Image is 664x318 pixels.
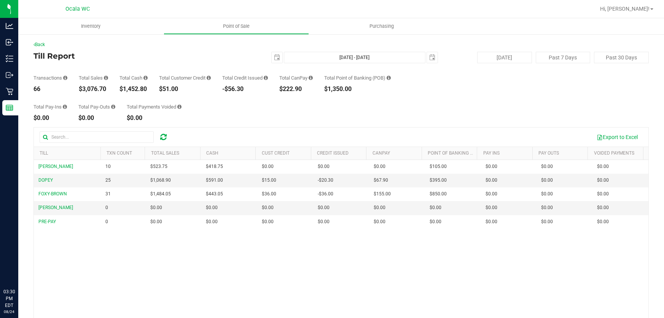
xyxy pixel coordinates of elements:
p: 08/24 [3,309,15,315]
div: Total Payments Voided [127,104,182,109]
inline-svg: Outbound [6,71,13,79]
span: 0 [105,218,108,225]
i: Count of all successful payment transactions, possibly including voids, refunds, and cash-back fr... [63,75,67,80]
span: select [272,52,282,63]
span: -$36.00 [318,190,333,198]
span: $0.00 [150,218,162,225]
span: $0.00 [597,204,609,211]
inline-svg: Reports [6,104,13,112]
i: Sum of all voided payment transaction amounts (excluding tips and transaction fees) within the da... [177,104,182,109]
span: $155.00 [374,190,391,198]
div: $51.00 [159,86,211,92]
span: $0.00 [318,204,330,211]
span: $443.05 [206,190,223,198]
span: [PERSON_NAME] [38,164,73,169]
span: $0.00 [597,177,609,184]
span: $0.00 [541,177,553,184]
span: $15.00 [262,177,276,184]
i: Sum of all successful, non-voided payment transaction amounts (excluding tips and transaction fee... [104,75,108,80]
span: Ocala WC [65,6,90,12]
div: $222.90 [279,86,313,92]
div: Total CanPay [279,75,313,80]
div: Total Pay-Ins [33,104,67,109]
span: $523.75 [150,163,167,170]
span: $0.00 [318,218,330,225]
span: 10 [105,163,111,170]
div: Total Credit Issued [222,75,268,80]
span: $0.00 [486,163,497,170]
i: Sum of all successful, non-voided cash payment transaction amounts (excluding tips and transactio... [143,75,148,80]
h4: Till Report [33,52,239,60]
a: Purchasing [309,18,454,34]
span: Hi, [PERSON_NAME]! [600,6,650,12]
div: Total Pay-Outs [78,104,115,109]
span: -$20.30 [318,177,333,184]
div: 66 [33,86,67,92]
span: $0.00 [150,204,162,211]
div: -$56.30 [222,86,268,92]
a: Inventory [18,18,164,34]
span: $0.00 [206,204,218,211]
span: $0.00 [318,163,330,170]
a: Cash [206,150,218,156]
span: $105.00 [430,163,447,170]
i: Sum of the successful, non-voided point-of-banking payment transaction amounts, both via payment ... [387,75,391,80]
span: $0.00 [430,204,441,211]
div: $1,452.80 [119,86,148,92]
button: Past 30 Days [594,52,649,63]
span: $0.00 [262,204,274,211]
span: $395.00 [430,177,447,184]
div: Transactions [33,75,67,80]
span: $0.00 [486,190,497,198]
inline-svg: Inventory [6,55,13,62]
a: Total Sales [151,150,179,156]
span: $0.00 [206,218,218,225]
a: Cust Credit [262,150,290,156]
a: Back [33,42,45,47]
span: $418.75 [206,163,223,170]
a: Voided Payments [594,150,634,156]
a: Till [40,150,48,156]
span: DOPEY [38,177,53,183]
span: $850.00 [430,190,447,198]
span: select [427,52,438,63]
span: FOXY-BROWN [38,191,67,197]
div: Total Cash [119,75,148,80]
input: Search... [40,131,154,143]
span: 0 [105,204,108,211]
span: $0.00 [541,190,553,198]
span: $67.90 [374,177,388,184]
div: Total Customer Credit [159,75,211,80]
i: Sum of all successful, non-voided payment transaction amounts using account credit as the payment... [207,75,211,80]
inline-svg: Retail [6,88,13,95]
span: $0.00 [486,177,497,184]
div: $0.00 [127,115,182,121]
i: Sum of all cash pay-ins added to tills within the date range. [63,104,67,109]
div: $0.00 [78,115,115,121]
button: Export to Excel [592,131,643,144]
span: $1,484.05 [150,190,171,198]
span: $0.00 [430,218,441,225]
span: $0.00 [374,218,385,225]
a: Credit Issued [317,150,349,156]
span: $0.00 [597,163,609,170]
span: PRE-PAY [38,219,56,224]
a: Pay Ins [483,150,500,156]
span: $0.00 [486,218,497,225]
inline-svg: Analytics [6,22,13,30]
span: 31 [105,190,111,198]
a: Point of Sale [164,18,309,34]
button: [DATE] [477,52,532,63]
div: $1,350.00 [324,86,391,92]
button: Past 7 Days [536,52,591,63]
div: Total Point of Banking (POB) [324,75,391,80]
inline-svg: Inbound [6,38,13,46]
span: [PERSON_NAME] [38,205,73,210]
span: $0.00 [597,218,609,225]
a: CanPay [373,150,390,156]
span: $0.00 [541,204,553,211]
i: Sum of all cash pay-outs removed from tills within the date range. [111,104,115,109]
p: 03:30 PM EDT [3,288,15,309]
span: $0.00 [486,204,497,211]
span: $0.00 [374,204,385,211]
